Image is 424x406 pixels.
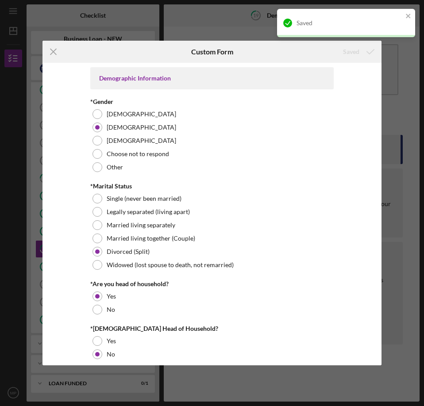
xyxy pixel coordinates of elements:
div: Demographic Information [99,75,325,82]
div: Saved [297,19,403,27]
label: No [107,306,115,313]
div: *Are you head of household? [90,280,334,287]
label: Single (never been married) [107,195,181,202]
h6: Custom Form [191,48,233,56]
button: close [405,12,412,21]
label: Choose not to respond [107,150,169,157]
label: Legally separated (living apart) [107,208,190,215]
label: No [107,351,115,358]
label: Widowed (lost spouse to death, not remarried) [107,261,234,268]
label: Yes [107,337,116,345]
label: Yes [107,293,116,300]
div: Saved [343,43,359,61]
label: [DEMOGRAPHIC_DATA] [107,111,176,118]
label: Divorced (Split) [107,248,150,255]
label: Married living separately [107,222,175,229]
label: [DEMOGRAPHIC_DATA] [107,124,176,131]
button: Saved [334,43,382,61]
label: [DEMOGRAPHIC_DATA] [107,137,176,144]
label: Other [107,164,123,171]
label: Married living together (Couple) [107,235,195,242]
div: *Marital Status [90,183,334,190]
div: *[DEMOGRAPHIC_DATA] Head of Household? [90,325,334,332]
div: *Gender [90,98,334,105]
